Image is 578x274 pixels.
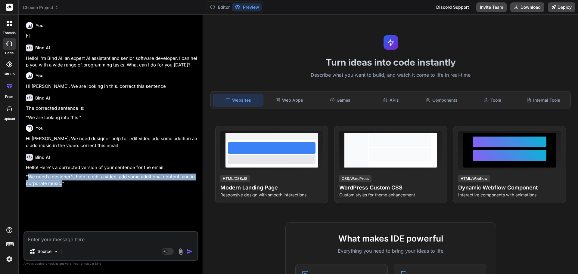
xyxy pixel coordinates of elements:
div: Tools [468,94,517,106]
img: attachment [177,248,184,255]
p: Describe what you want to build, and watch it come to life in real-time [207,71,574,79]
p: "We are looking into this." [26,114,197,121]
div: Web Apps [265,94,314,106]
p: "We need a designer's help to edit a video, add some additional content, and incorporate music." [26,174,197,187]
div: Components [417,94,467,106]
h6: Bind AI [35,154,50,160]
label: prem [5,94,13,99]
p: Source [38,248,51,254]
div: Discord Support [433,2,473,12]
p: Hello! I'm Bind AI, an expert AI assistant and senior software developer. I can help you with a w... [26,55,197,69]
button: Editor [207,3,232,11]
span: privacy [81,262,92,265]
button: Deploy [548,2,575,12]
div: Websites [213,94,263,106]
div: Games [315,94,365,106]
label: GitHub [4,72,15,77]
h4: Dynamic Webflow Component [458,183,561,192]
p: Always double-check its answers. Your in Bind [23,261,198,266]
p: Hi [PERSON_NAME], We are looking in this. correct this sentence [26,83,197,90]
img: settings [4,254,14,264]
button: Preview [232,3,262,11]
img: icon [187,248,193,254]
h6: You [36,23,44,29]
h4: Modern Landing Page [220,183,323,192]
p: Responsive design with smooth interactions [220,192,323,198]
label: code [5,51,14,56]
div: APIs [366,94,416,106]
p: The corrected sentence is: [26,105,197,112]
div: CSS/WordPress [339,175,371,182]
h4: WordPress Custom CSS [339,183,442,192]
h6: Bind AI [35,45,50,51]
div: HTML/CSS/JS [220,175,250,182]
h6: You [36,125,44,131]
h1: Turn ideas into code instantly [207,57,574,68]
h6: Bind AI [35,95,50,101]
p: Interactive components with animations [458,192,561,198]
button: Download [510,2,544,12]
p: Hi [PERSON_NAME], We need designer help for edit video add some addition and add music in the vid... [26,135,197,149]
img: Pick Models [53,249,58,254]
p: Everything you need to bring your ideas to life [295,247,486,254]
p: hi [26,33,197,40]
button: Invite Team [476,2,507,12]
h2: What makes IDE powerful [295,232,486,245]
p: Custom styles for theme enhancement [339,192,442,198]
div: HTML/Webflow [458,175,490,182]
span: Choose Project [23,5,59,11]
div: Internal Tools [518,94,568,106]
label: threads [3,30,16,35]
label: Upload [4,116,15,122]
h6: You [36,73,44,79]
p: Hello! Here's a corrected version of your sentence for the email: [26,164,197,171]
